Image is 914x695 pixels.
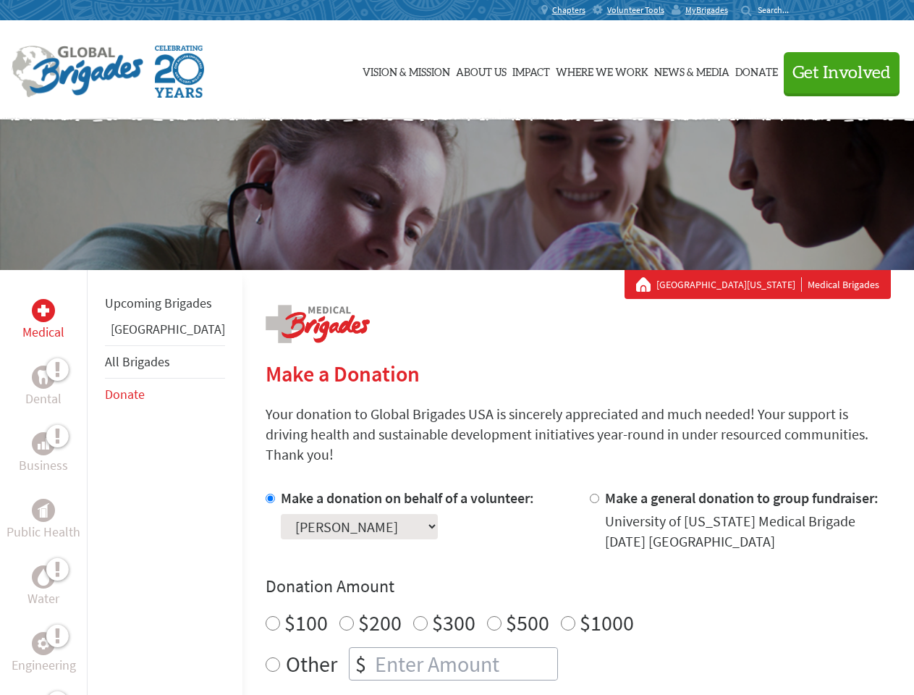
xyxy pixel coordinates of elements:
[32,499,55,522] div: Public Health
[32,432,55,455] div: Business
[22,299,64,342] a: MedicalMedical
[12,632,76,675] a: EngineeringEngineering
[27,565,59,609] a: WaterWater
[636,277,879,292] div: Medical Brigades
[32,632,55,655] div: Engineering
[19,432,68,476] a: BusinessBusiness
[38,370,49,384] img: Dental
[607,4,664,16] span: Volunteer Tools
[38,438,49,450] img: Business
[685,4,728,16] span: MyBrigades
[27,589,59,609] p: Water
[105,287,225,319] li: Upcoming Brigades
[605,511,891,552] div: University of [US_STATE] Medical Brigade [DATE] [GEOGRAPHIC_DATA]
[784,52,900,93] button: Get Involved
[363,34,450,106] a: Vision & Mission
[7,499,80,542] a: Public HealthPublic Health
[350,648,372,680] div: $
[580,609,634,636] label: $1000
[32,565,55,589] div: Water
[7,522,80,542] p: Public Health
[105,379,225,410] li: Donate
[105,319,225,345] li: Panama
[266,575,891,598] h4: Donation Amount
[32,366,55,389] div: Dental
[284,609,328,636] label: $100
[12,46,143,98] img: Global Brigades Logo
[758,4,799,15] input: Search...
[32,299,55,322] div: Medical
[12,655,76,675] p: Engineering
[552,4,585,16] span: Chapters
[372,648,557,680] input: Enter Amount
[605,489,879,507] label: Make a general donation to group fundraiser:
[506,609,549,636] label: $500
[38,638,49,649] img: Engineering
[105,345,225,379] li: All Brigades
[155,46,204,98] img: Global Brigades Celebrating 20 Years
[19,455,68,476] p: Business
[792,64,891,82] span: Get Involved
[358,609,402,636] label: $200
[656,277,802,292] a: [GEOGRAPHIC_DATA][US_STATE]
[654,34,729,106] a: News & Media
[111,321,225,337] a: [GEOGRAPHIC_DATA]
[105,295,212,311] a: Upcoming Brigades
[456,34,507,106] a: About Us
[281,489,534,507] label: Make a donation on behalf of a volunteer:
[38,568,49,585] img: Water
[266,404,891,465] p: Your donation to Global Brigades USA is sincerely appreciated and much needed! Your support is dr...
[105,386,145,403] a: Donate
[266,305,370,343] img: logo-medical.png
[38,503,49,518] img: Public Health
[38,305,49,316] img: Medical
[22,322,64,342] p: Medical
[286,647,337,681] label: Other
[25,366,62,409] a: DentalDental
[432,609,475,636] label: $300
[25,389,62,409] p: Dental
[105,353,170,370] a: All Brigades
[266,361,891,387] h2: Make a Donation
[735,34,778,106] a: Donate
[512,34,550,106] a: Impact
[556,34,648,106] a: Where We Work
